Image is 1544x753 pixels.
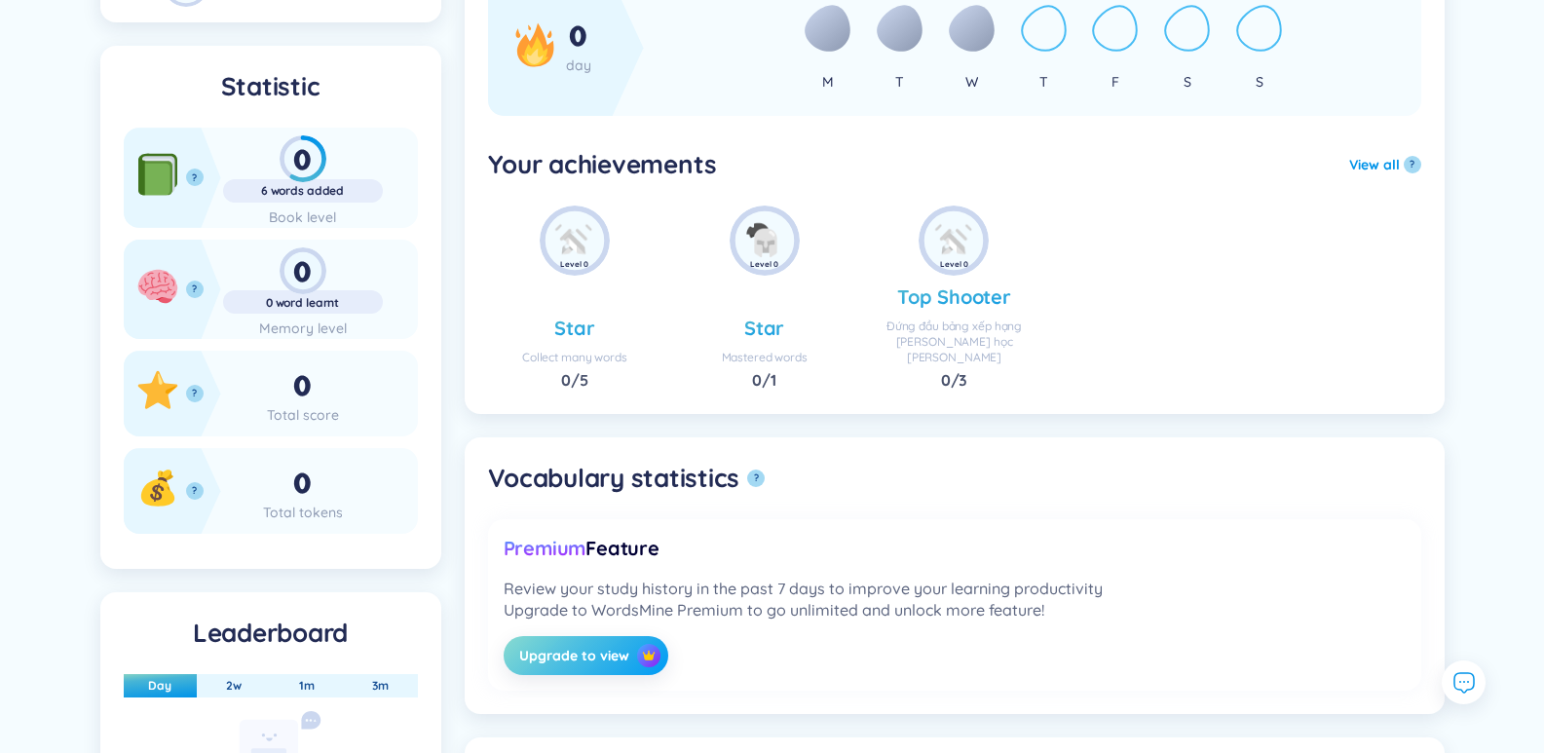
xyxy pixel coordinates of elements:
h5: Vocabulary statistics [488,461,740,496]
button: Upgrade to viewcrown icon [504,636,668,675]
img: achie_new_word.png [546,211,604,270]
div: T [1039,71,1048,93]
span: Premium [504,536,586,560]
button: ? [186,169,204,186]
span: 0 [293,368,312,405]
div: W [965,71,978,93]
button: ? [747,470,765,487]
button: ? [186,482,204,500]
div: / 5 [522,369,627,391]
div: Collect many words [522,350,627,365]
span: 0 [941,370,951,390]
button: View all [1349,154,1400,175]
div: Book level [223,207,383,228]
button: 2w [210,674,257,697]
div: Total score [223,404,383,426]
div: S [1256,71,1263,93]
button: 3m [357,674,404,697]
div: Feature [504,535,1406,562]
img: achie_new_word.png [924,211,983,270]
span: 0 [569,19,587,56]
h5: Statistic [124,69,418,104]
div: Top Shooter [867,283,1041,311]
button: ? [1404,156,1421,173]
div: / 3 [867,369,1041,391]
div: Level 0 [940,258,968,271]
div: Đứng đầu bảng xếp hạng [PERSON_NAME] học [PERSON_NAME] [867,319,1041,365]
h5: Your achievements [488,147,718,182]
div: 0 [223,247,383,294]
img: crown icon [642,649,656,662]
div: 0 word learnt [223,295,383,311]
div: S [1184,71,1191,93]
div: 0 [223,135,383,182]
div: Level 0 [750,258,778,271]
span: 0 [752,370,762,390]
div: Total tokens [223,502,383,523]
div: day [566,55,591,76]
div: Memory level [223,318,383,339]
img: achie_mastered_word.png [735,211,794,270]
div: Level 0 [560,258,588,271]
div: M [822,71,834,93]
div: Star [722,315,808,342]
span: Upgrade to view [519,646,629,665]
div: Mastered words [722,350,808,365]
div: Review your study history in the past 7 days to improve your learning productivity Upgrade to Wor... [504,578,1103,621]
div: 6 words added [223,183,383,199]
div: / 1 [722,369,808,391]
div: F [1111,71,1119,93]
button: Day [132,674,187,697]
span: 0 [293,466,312,503]
div: Star [522,315,627,342]
button: ? [186,281,204,298]
span: 0 [561,370,571,390]
div: T [895,71,904,93]
button: ? [186,385,204,402]
button: 1m [283,674,330,697]
h5: Leaderboard [124,616,418,651]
